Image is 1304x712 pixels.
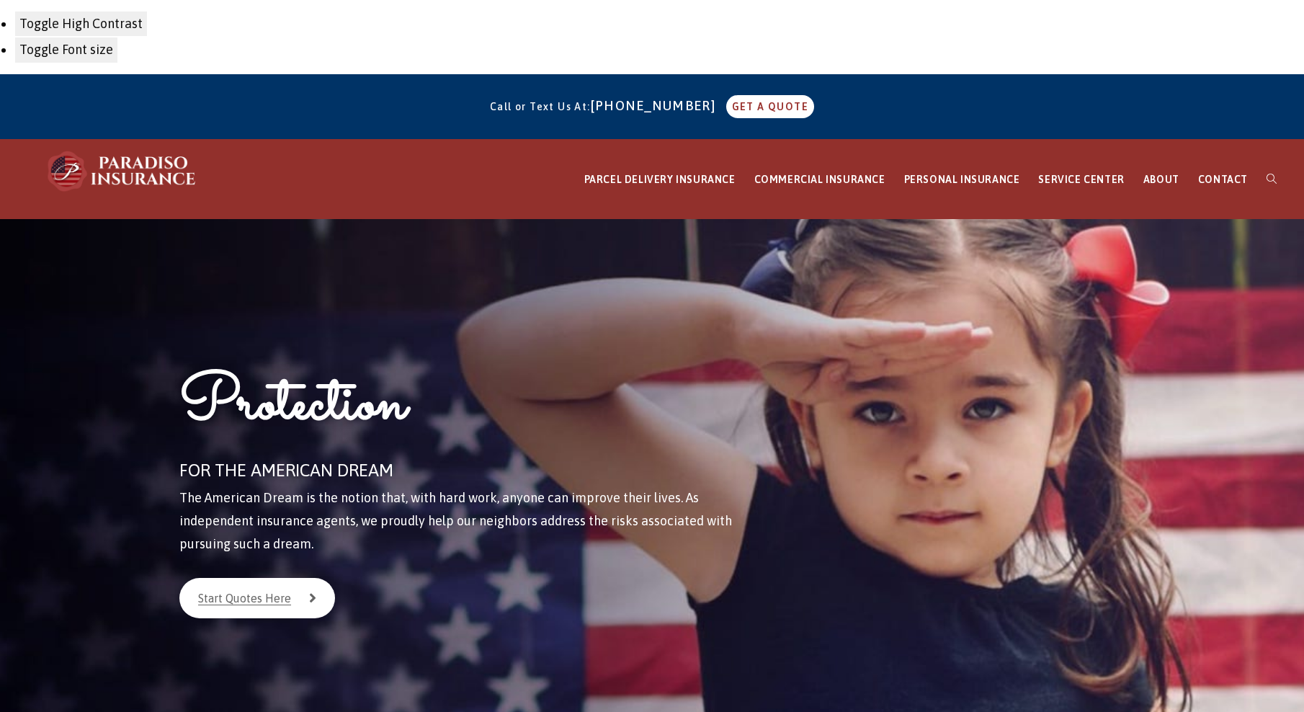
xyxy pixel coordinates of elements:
button: Toggle Font size [14,37,118,63]
span: FOR THE AMERICAN DREAM [179,460,393,480]
span: ABOUT [1143,174,1179,185]
a: COMMERCIAL INSURANCE [745,140,895,220]
a: PERSONAL INSURANCE [895,140,1030,220]
span: Toggle High Contrast [19,16,143,31]
span: CONTACT [1198,174,1248,185]
span: PERSONAL INSURANCE [904,174,1020,185]
a: CONTACT [1189,140,1257,220]
h1: Protection [179,363,754,455]
a: [PHONE_NUMBER] [591,98,723,113]
span: Call or Text Us At: [490,101,591,112]
span: The American Dream is the notion that, with hard work, anyone can improve their lives. As indepen... [179,490,732,552]
span: COMMERCIAL INSURANCE [754,174,885,185]
a: ABOUT [1134,140,1189,220]
button: Toggle High Contrast [14,11,148,37]
a: PARCEL DELIVERY INSURANCE [575,140,745,220]
a: SERVICE CENTER [1029,140,1133,220]
a: Start Quotes Here [179,578,335,618]
img: Paradiso Insurance [43,150,202,193]
span: SERVICE CENTER [1038,174,1124,185]
span: PARCEL DELIVERY INSURANCE [584,174,736,185]
span: Toggle Font size [19,42,113,57]
a: GET A QUOTE [726,95,814,118]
